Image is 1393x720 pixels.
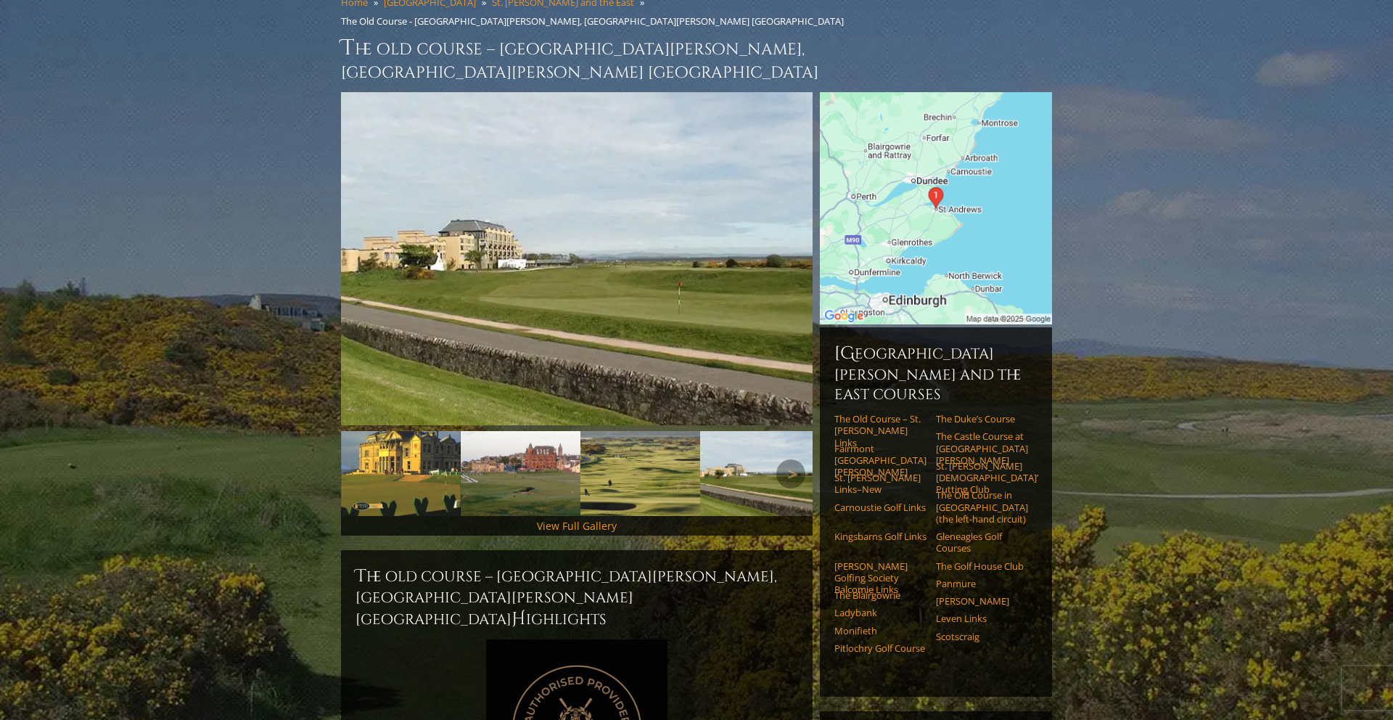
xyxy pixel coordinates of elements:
a: The Castle Course at [GEOGRAPHIC_DATA][PERSON_NAME] [936,430,1028,466]
a: The Duke’s Course [936,413,1028,425]
a: View Full Gallery [537,519,617,533]
img: Google Map of St Andrews Links, St Andrews, United Kingdom [820,92,1052,324]
a: The Blairgowrie [834,589,926,601]
a: Gleneagles Golf Courses [936,531,1028,555]
a: Leven Links [936,613,1028,624]
a: Fairmont [GEOGRAPHIC_DATA][PERSON_NAME] [834,443,926,478]
a: Panmure [936,578,1028,589]
h6: [GEOGRAPHIC_DATA][PERSON_NAME] and the East Courses [834,342,1037,404]
a: [PERSON_NAME] [936,595,1028,607]
a: Monifieth [834,625,926,637]
h1: The Old Course – [GEOGRAPHIC_DATA][PERSON_NAME], [GEOGRAPHIC_DATA][PERSON_NAME] [GEOGRAPHIC_DATA] [341,33,1052,83]
a: Carnoustie Golf Links [834,502,926,513]
a: The Old Course in [GEOGRAPHIC_DATA] (the left-hand circuit) [936,489,1028,525]
h2: The Old Course – [GEOGRAPHIC_DATA][PERSON_NAME], [GEOGRAPHIC_DATA][PERSON_NAME] [GEOGRAPHIC_DATA]... [356,565,798,631]
a: Pitlochry Golf Course [834,642,926,654]
a: St. [PERSON_NAME] Links–New [834,472,926,496]
a: [PERSON_NAME] Golfing Society Balcomie Links [834,560,926,596]
a: St. [PERSON_NAME] [DEMOGRAPHIC_DATA]’ Putting Club [936,460,1028,496]
a: Scotscraig [936,631,1028,642]
a: Ladybank [834,607,926,618]
a: The Golf House Club [936,560,1028,572]
a: The Old Course – St. [PERSON_NAME] Links [834,413,926,449]
li: The Old Course - [GEOGRAPHIC_DATA][PERSON_NAME], [GEOGRAPHIC_DATA][PERSON_NAME] [GEOGRAPHIC_DATA] [341,15,850,28]
a: Next [776,459,805,488]
span: H [511,607,526,631]
a: Kingsbarns Golf Links [834,531,926,542]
